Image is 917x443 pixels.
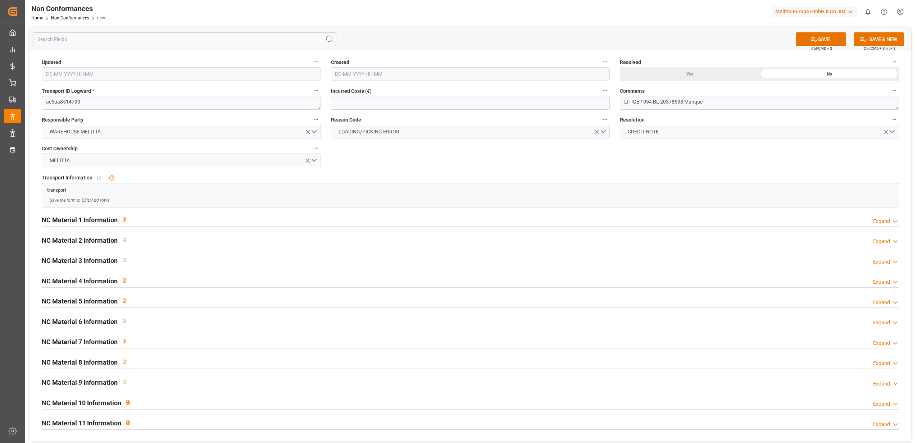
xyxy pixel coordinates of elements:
[118,213,131,226] button: View description
[890,57,899,67] button: Resolved
[772,5,860,18] button: Melitta Europa GmbH & Co. KG
[31,15,43,20] a: Home
[46,157,73,164] span: MELITTA
[873,319,890,326] div: Expand
[47,187,66,192] a: transport
[312,143,321,153] button: Cost Ownership
[876,4,892,20] button: Help Center
[42,125,321,138] button: open menu
[42,378,118,387] h2: NC Material 9 Information
[864,46,895,51] span: Ctrl/CMD + Shift + S
[873,380,890,388] div: Expand
[890,86,899,95] button: Comments
[118,355,131,369] button: View description
[42,296,118,306] h2: NC Material 5 Information
[31,3,105,14] div: Non Conformances
[33,32,336,46] input: Search Fields
[118,334,131,348] button: View description
[47,187,66,193] span: transport
[121,396,135,409] button: View description
[331,125,610,138] button: open menu
[620,87,645,95] span: Comments
[873,218,890,225] div: Expand
[118,294,131,307] button: View description
[873,278,890,286] div: Expand
[42,256,118,265] h2: NC Material 3 Information
[854,32,904,46] button: SAVE & NEW
[42,96,321,110] textarea: ac5aa8514790
[620,96,899,110] textarea: LITIGE 1094 BL 20378598 Manque
[331,59,349,66] span: Created
[42,317,118,326] h2: NC Material 6 Information
[42,116,83,124] span: Responsible Party
[624,128,662,136] span: CREDIT NOTE
[42,154,321,167] button: open menu
[772,6,857,17] div: Melitta Europa GmbH & Co. KG
[118,314,131,328] button: View description
[796,32,846,46] button: SAVE
[873,339,890,347] div: Expand
[811,46,832,51] span: Ctrl/CMD + S
[312,115,321,124] button: Responsible Party
[620,125,899,138] button: open menu
[50,197,109,204] span: Save the form to Edit/Add rows
[873,421,890,428] div: Expand
[118,274,131,287] button: View description
[873,400,890,408] div: Expand
[42,418,121,428] h2: NC Material 11 Information
[873,360,890,367] div: Expand
[860,4,876,20] button: show 0 new notifications
[42,59,61,66] span: Updated
[51,15,89,20] a: Non Conformances
[121,416,135,429] button: View description
[42,357,118,367] h2: NC Material 8 Information
[331,87,372,95] span: Incurred Costs (€)
[890,115,899,124] button: Resolution
[873,238,890,245] div: Expand
[42,276,118,286] h2: NC Material 4 Information
[620,67,759,81] div: Yes
[600,86,610,95] button: Incurred Costs (€)
[331,116,361,124] span: Reason Code
[759,67,899,81] div: No
[46,128,104,136] span: WAREHOUSE MELITTA
[620,59,641,66] span: Resolved
[42,236,118,245] h2: NC Material 2 Information
[42,145,78,152] span: Cost Ownership
[312,57,321,67] button: Updated
[331,67,610,81] input: DD-MM-YYYY HH:MM
[42,87,94,95] span: Transport ID Logward
[42,67,321,81] input: DD-MM-YYYY HH:MM
[312,86,321,95] button: Transport ID Logward *
[42,337,118,347] h2: NC Material 7 Information
[335,128,403,136] span: LOADING/PICKING ERROR
[42,174,92,182] span: Transport Information
[873,258,890,266] div: Expand
[620,116,645,124] span: Resolution
[42,398,121,408] h2: NC Material 10 Information
[118,375,131,389] button: View description
[600,115,610,124] button: Reason Code
[118,233,131,247] button: View description
[42,215,118,225] h2: NC Material 1 Information
[600,57,610,67] button: Created
[118,253,131,267] button: View description
[873,299,890,306] div: Expand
